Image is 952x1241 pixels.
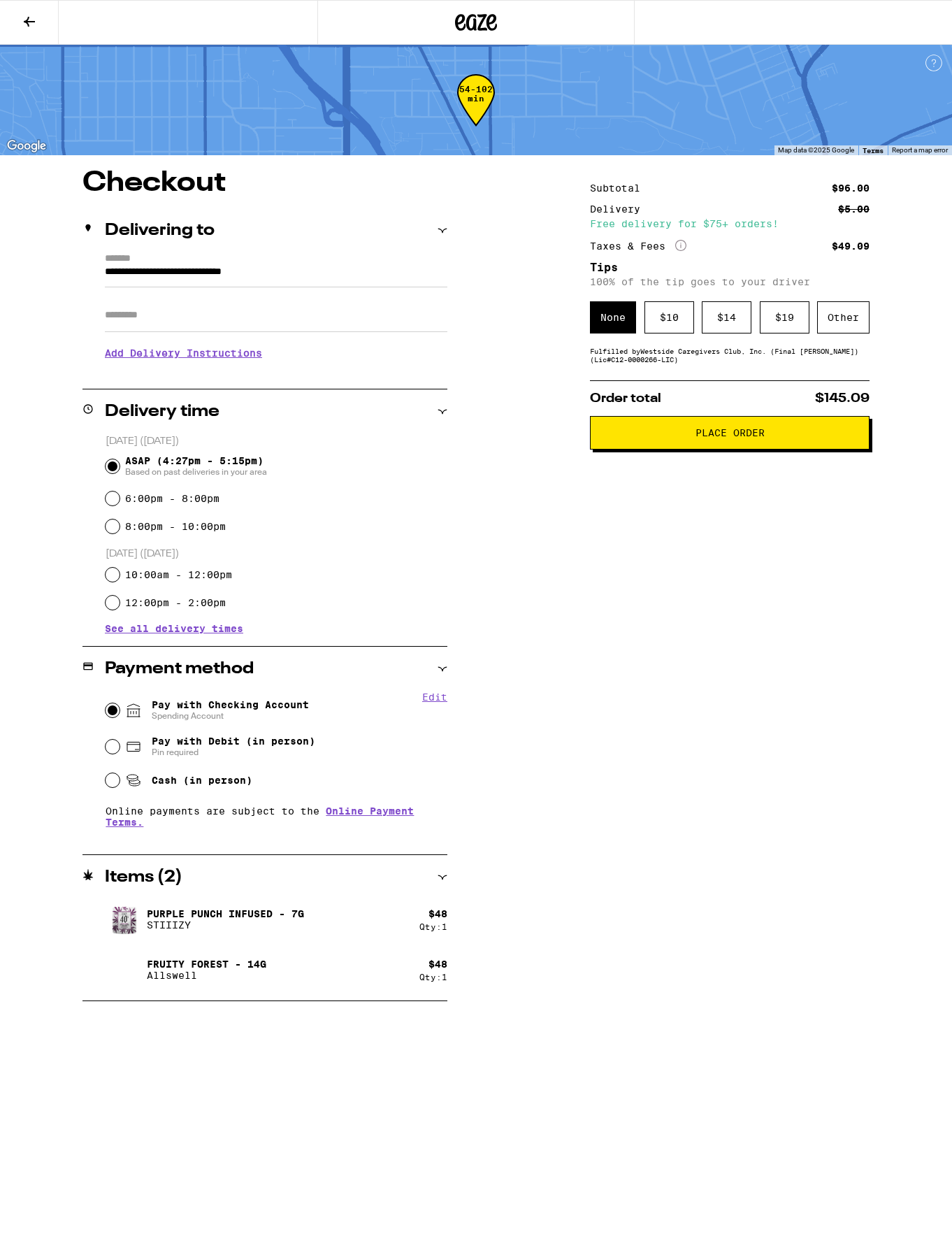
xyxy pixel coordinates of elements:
[590,204,650,214] div: Delivery
[147,908,304,919] p: Purple Punch Infused - 7g
[125,569,232,580] label: 10:00am - 12:00pm
[106,805,447,828] p: Online payments are subject to the
[590,262,870,273] h5: Tips
[832,183,870,193] div: $96.00
[152,775,252,786] span: Cash (in person)
[125,597,226,608] label: 12:00pm - 2:00pm
[695,428,765,438] span: Place Order
[590,240,686,252] div: Taxes & Fees
[778,146,854,154] span: Map data ©2025 Google
[82,169,447,197] h1: Checkout
[125,466,267,478] span: Based on past deliveries in your area
[817,301,870,333] div: Other
[428,959,447,970] div: $ 48
[428,908,447,919] div: $ 48
[760,301,809,333] div: $ 19
[422,691,447,703] button: Edit
[152,710,309,722] span: Spending Account
[815,392,870,405] span: $145.09
[105,950,144,989] img: Fruity Forest - 14g
[147,959,266,970] p: Fruity Forest - 14g
[125,493,219,504] label: 6:00pm - 8:00pm
[419,973,447,982] div: Qty: 1
[152,699,309,722] span: Pay with Checking Account
[644,301,694,333] div: $ 10
[3,137,50,155] a: Open this area in Google Maps (opens a new window)
[125,521,226,532] label: 8:00pm - 10:00pm
[702,301,751,333] div: $ 14
[590,219,870,229] div: Free delivery for $75+ orders!
[105,403,219,420] h2: Delivery time
[590,301,636,333] div: None
[419,922,447,931] div: Qty: 1
[106,805,414,828] a: Online Payment Terms.
[106,435,447,448] p: [DATE] ([DATE])
[590,347,870,364] div: Fulfilled by Westside Caregivers Club, Inc. (Final [PERSON_NAME]) (Lic# C12-0000266-LIC )
[832,241,870,251] div: $49.09
[105,337,447,369] h3: Add Delivery Instructions
[3,137,50,155] img: Google
[590,276,870,287] p: 100% of the tip goes to your driver
[590,392,661,405] span: Order total
[105,869,182,886] h2: Items ( 2 )
[838,204,870,214] div: $5.00
[590,183,650,193] div: Subtotal
[105,222,215,239] h2: Delivering to
[457,85,495,137] div: 54-102 min
[105,661,254,677] h2: Payment method
[147,919,304,931] p: STIIIZY
[105,369,447,380] p: We'll contact you at [PHONE_NUMBER] when we arrive
[590,416,870,450] button: Place Order
[106,547,447,561] p: [DATE] ([DATE])
[147,970,266,981] p: Allswell
[863,146,884,155] a: Terms
[152,747,315,758] span: Pin required
[125,455,267,478] span: ASAP (4:27pm - 5:15pm)
[105,900,144,939] img: Purple Punch Infused - 7g
[152,736,315,747] span: Pay with Debit (in person)
[892,146,948,154] a: Report a map error
[105,624,243,633] button: See all delivery times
